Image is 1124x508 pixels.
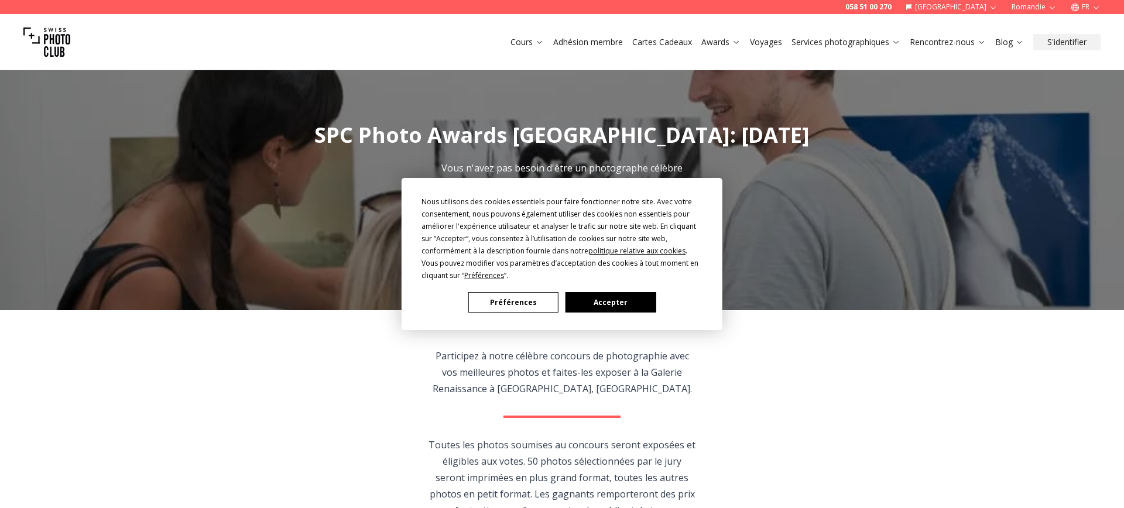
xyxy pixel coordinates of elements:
div: Nous utilisons des cookies essentiels pour faire fonctionner notre site. Avec votre consentement,... [421,195,702,282]
span: politique relative aux cookies [588,246,686,256]
div: Cookie Consent Prompt [402,178,722,330]
span: Préférences [464,270,504,280]
button: Préférences [468,292,558,313]
button: Accepter [566,292,656,313]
